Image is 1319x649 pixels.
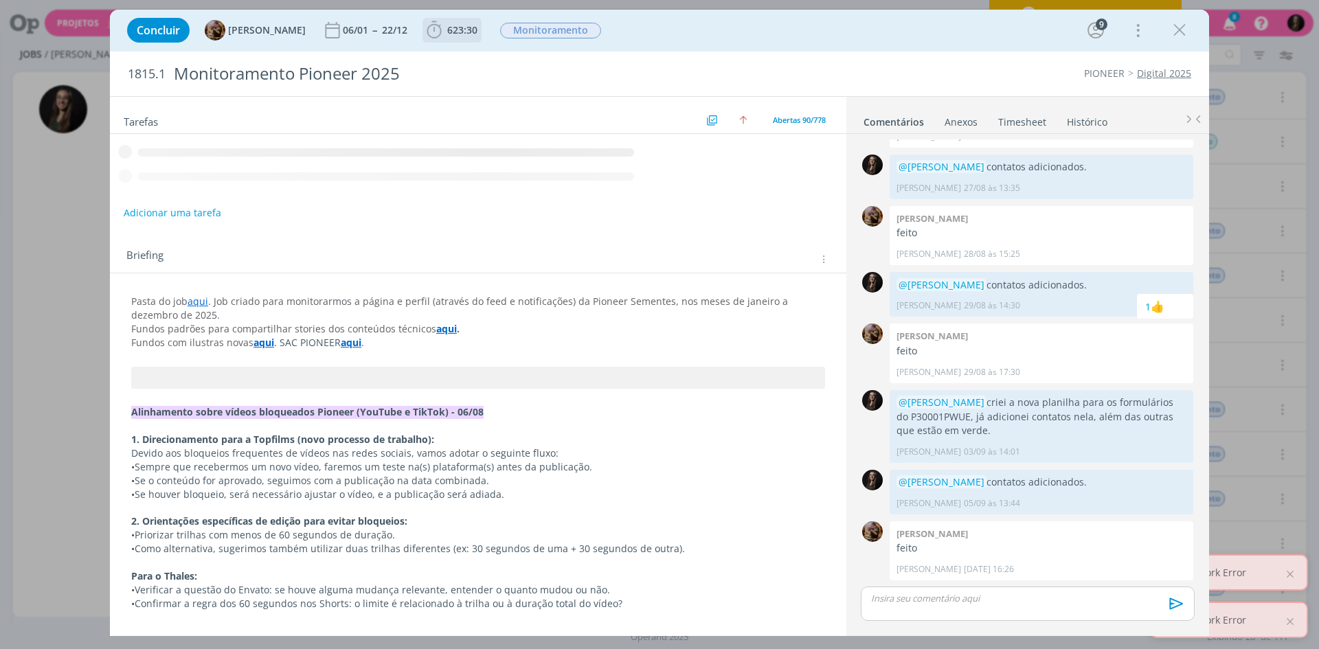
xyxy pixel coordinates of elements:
[423,19,481,41] button: 623:30
[131,569,197,582] strong: Para o Thales:
[131,405,484,418] strong: Alinhamento sobre vídeos bloqueados Pioneer (YouTube e TikTok) - 06/08
[897,182,961,194] p: [PERSON_NAME]
[899,278,984,291] span: @[PERSON_NAME]
[205,20,225,41] img: A
[897,366,961,378] p: [PERSON_NAME]
[131,295,188,308] span: Pasta do job
[341,336,361,349] a: aqui
[131,583,825,597] p: Verificar a questão do Envato: se houve alguma mudança relevante, entender o quanto mudou ou não.
[897,497,961,510] p: [PERSON_NAME]
[899,396,984,409] span: @[PERSON_NAME]
[1137,67,1191,80] a: Digital 2025
[897,541,1186,555] p: feito
[457,322,460,335] strong: .
[131,460,135,473] span: •
[131,542,135,555] span: •
[897,248,961,260] p: [PERSON_NAME]
[131,542,825,556] p: Como alternativa, sugerimos também utilizar duas trilhas diferentes (ex: 30 segundos de uma + 30 ...
[964,182,1020,194] span: 27/08 às 13:35
[897,396,1186,437] p: criei a nova planilha para os formulários do P30001PWUE, já adicionei contatos nela, além das out...
[862,323,883,344] img: A
[131,597,135,610] span: •
[862,272,883,293] img: N
[343,25,371,35] div: 06/01
[897,299,961,312] p: [PERSON_NAME]
[945,115,978,129] div: Anexos
[964,497,1020,510] span: 05/09 às 13:44
[131,446,825,460] p: Devido aos bloqueios frequentes de vídeos nas redes sociais, vamos adotar o seguinte fluxo:
[131,488,135,501] span: •
[997,109,1047,129] a: Timesheet
[131,528,825,542] p: Priorizar trilhas com menos de 60 segundos de duração.
[436,322,457,335] a: aqui
[899,475,984,488] span: @[PERSON_NAME]
[897,226,1186,240] p: feito
[897,344,1186,358] p: feito
[863,109,925,129] a: Comentários
[131,322,436,335] span: Fundos padrões para compartilhar stories dos conteúdos técnicos
[1084,67,1125,80] a: PIONEER
[131,460,825,474] p: Sempre que recebermos um novo vídeo, faremos um teste na(s) plataforma(s) antes da publicação.
[1096,19,1107,30] div: 9
[131,488,825,501] p: Se houver bloqueio, será necessário ajustar o vídeo, e a publicação será adiada.
[964,299,1020,312] span: 29/08 às 14:30
[382,25,410,35] div: 22/12
[128,67,166,82] span: 1815.1
[964,563,1014,576] span: [DATE] 16:26
[110,10,1209,636] div: dialog
[862,155,883,175] img: N
[127,18,190,43] button: Concluir
[964,366,1020,378] span: 29/08 às 17:30
[131,433,434,446] strong: 1. Direcionamento para a Topfilms (novo processo de trabalho):
[137,25,180,36] span: Concluir
[372,23,376,36] span: --
[124,112,158,128] span: Tarefas
[897,160,1186,174] p: contatos adicionados.
[773,115,826,125] span: Abertas 90/778
[131,624,255,637] strong: Alinhamento com a Carol:
[499,22,602,39] button: Monitoramento
[123,201,222,225] button: Adicionar uma tarefa
[897,330,968,342] b: [PERSON_NAME]
[188,295,208,308] a: aqui
[205,20,306,41] button: A[PERSON_NAME]
[862,206,883,227] img: A
[862,390,883,411] img: N
[131,528,135,541] span: •
[447,23,477,36] span: 623:30
[131,295,791,321] span: . Job criado para monitorarmos a página e perfil (através do feed e notificações) da Pioneer Seme...
[964,248,1020,260] span: 28/08 às 15:25
[897,212,968,225] b: [PERSON_NAME]
[897,527,968,540] b: [PERSON_NAME]
[862,470,883,490] img: N
[131,597,825,611] p: Confirmar a regra dos 60 segundos nos Shorts: o limite é relacionado à trilha ou à duração total ...
[1145,299,1151,314] div: 1
[131,336,253,349] span: Fundos com ilustras novas
[964,446,1020,458] span: 03/09 às 14:01
[126,250,164,268] span: Briefing
[500,23,601,38] span: Monitoramento
[131,514,407,527] strong: 2. Orientações específicas de edição para evitar bloqueios:
[131,474,135,487] span: •
[897,278,1186,292] p: contatos adicionados.
[1085,19,1107,41] button: 9
[897,563,961,576] p: [PERSON_NAME]
[899,160,984,173] span: @[PERSON_NAME]
[168,57,743,91] div: Monitoramento Pioneer 2025
[1066,109,1108,129] a: Histórico
[862,521,883,542] img: A
[131,336,825,350] p: . SAC PIONEER .
[253,336,274,349] a: aqui
[897,475,1186,489] p: contatos adicionados.
[897,446,961,458] p: [PERSON_NAME]
[739,116,747,124] img: arrow-up.svg
[1151,298,1164,315] div: Natalia Gass
[131,474,825,488] p: Se o conteúdo for aprovado, seguimos com a publicação na data combinada.
[228,25,306,35] span: [PERSON_NAME]
[131,583,135,596] span: •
